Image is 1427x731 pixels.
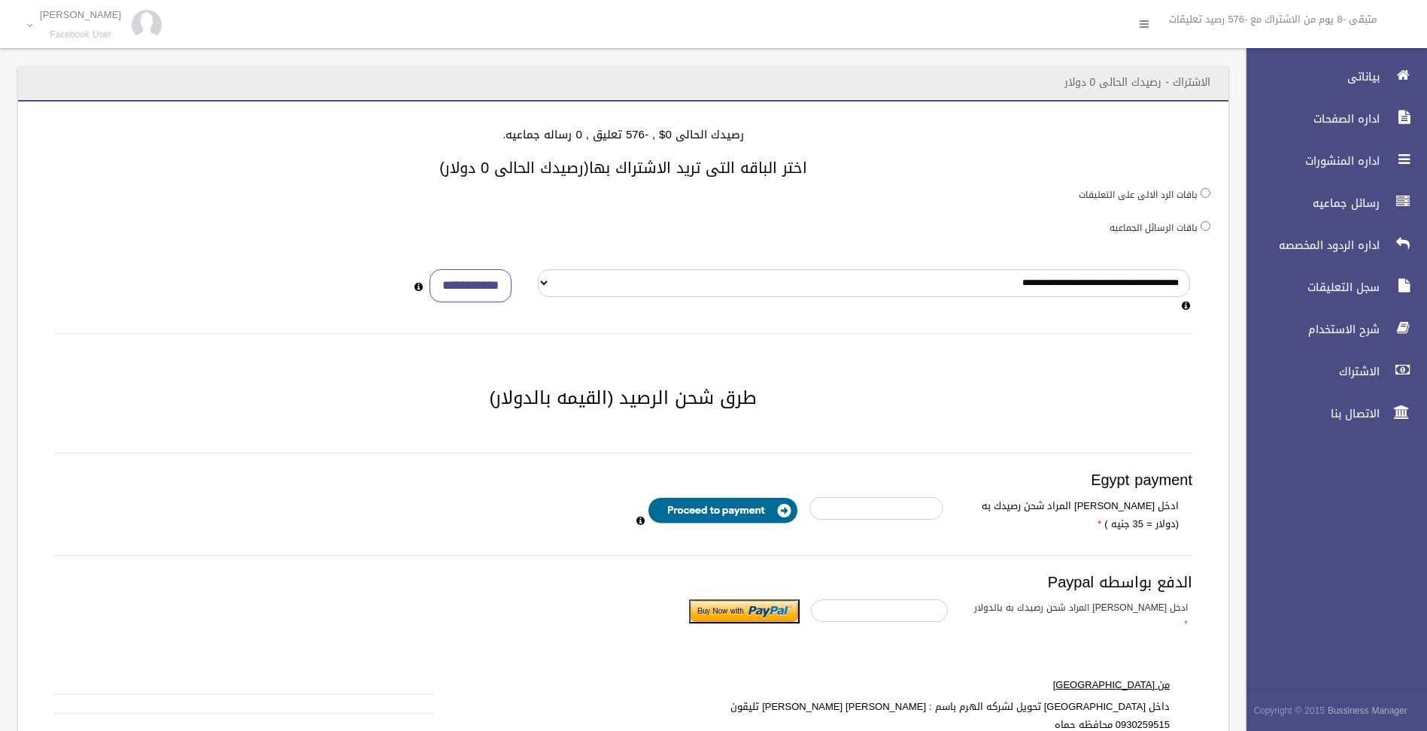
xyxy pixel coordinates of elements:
[1234,69,1384,84] span: بياناتى
[1234,322,1384,337] span: شرح الاستخدام
[40,29,121,41] small: Facebook User
[1234,406,1384,421] span: الاتصال بنا
[689,599,800,623] input: Submit
[54,472,1192,488] h3: Egypt payment
[1234,229,1427,262] a: اداره الردود المخصصه
[1234,111,1384,126] span: اداره الصفحات
[955,497,1190,533] label: ادخل [PERSON_NAME] المراد شحن رصيدك به (دولار = 35 جنيه )
[1328,702,1407,719] strong: Bussiness Manager
[1079,187,1198,203] label: باقات الرد الالى على التعليقات
[1234,238,1384,253] span: اداره الردود المخصصه
[40,9,121,20] p: [PERSON_NAME]
[1234,364,1384,379] span: الاشتراك
[1253,702,1325,719] span: Copyright © 2015
[36,388,1210,408] h2: طرق شحن الرصيد (القيمه بالدولار)
[1234,397,1427,430] a: الاتصال بنا
[1234,187,1427,220] a: رسائل جماعيه
[132,10,162,40] img: 84628273_176159830277856_972693363922829312_n.jpg
[1234,280,1384,295] span: سجل التعليقات
[36,129,1210,141] h4: رصيدك الحالى 0$ , -576 تعليق , 0 رساله جماعيه.
[1234,196,1384,211] span: رسائل جماعيه
[1046,68,1228,97] header: الاشتراك - رصيدك الحالى 0 دولار
[1234,153,1384,168] span: اداره المنشورات
[691,676,1181,694] label: من [GEOGRAPHIC_DATA]
[1234,355,1427,388] a: الاشتراك
[1234,313,1427,346] a: شرح الاستخدام
[1234,60,1427,93] a: بياناتى
[36,159,1210,176] h3: اختر الباقه التى تريد الاشتراك بها(رصيدك الحالى 0 دولار)
[959,599,1199,632] label: ادخل [PERSON_NAME] المراد شحن رصيدك به بالدولار
[1110,220,1198,236] label: باقات الرسائل الجماعيه
[1234,271,1427,304] a: سجل التعليقات
[54,574,1192,590] h3: الدفع بواسطه Paypal
[1234,102,1427,135] a: اداره الصفحات
[1234,144,1427,177] a: اداره المنشورات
